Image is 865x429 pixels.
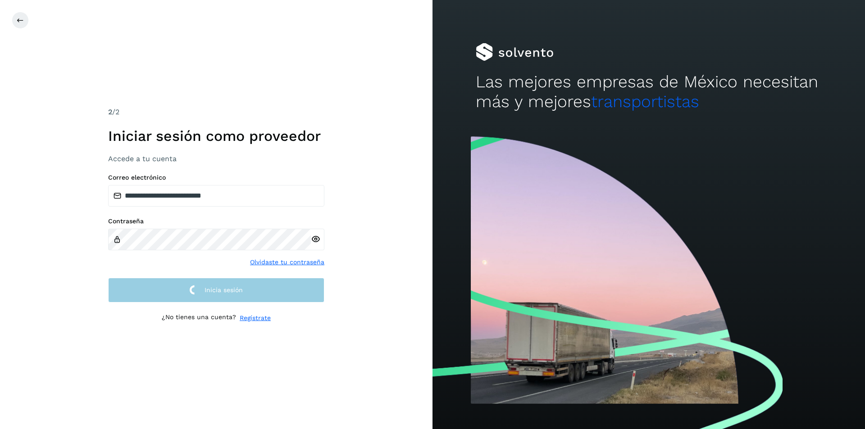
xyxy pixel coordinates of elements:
span: Inicia sesión [205,287,243,293]
h2: Las mejores empresas de México necesitan más y mejores [476,72,822,112]
label: Contraseña [108,217,324,225]
div: /2 [108,107,324,117]
h3: Accede a tu cuenta [108,154,324,163]
button: Inicia sesión [108,278,324,303]
h1: Iniciar sesión como proveedor [108,127,324,145]
label: Correo electrónico [108,174,324,181]
span: 2 [108,108,112,116]
p: ¿No tienes una cuenta? [162,313,236,323]
a: Regístrate [240,313,271,323]
a: Olvidaste tu contraseña [250,257,324,267]
span: transportistas [591,92,699,111]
